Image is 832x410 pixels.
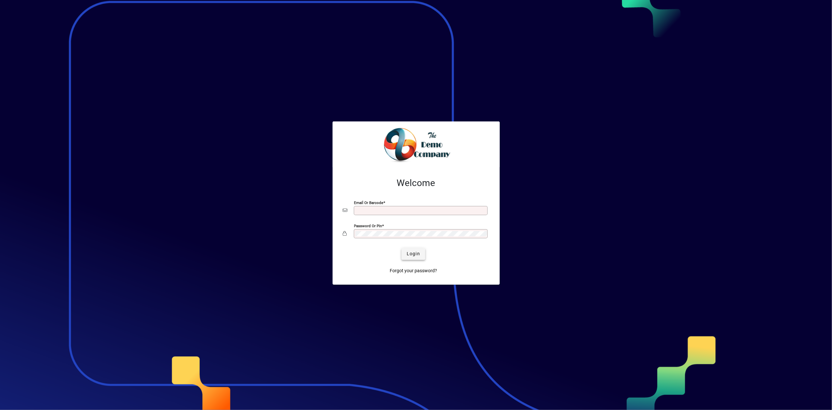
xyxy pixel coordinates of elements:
[387,265,440,277] a: Forgot your password?
[390,267,437,274] span: Forgot your password?
[354,200,384,205] mat-label: Email or Barcode
[407,250,420,257] span: Login
[343,178,489,189] h2: Welcome
[401,248,425,260] button: Login
[354,223,382,228] mat-label: Password or Pin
